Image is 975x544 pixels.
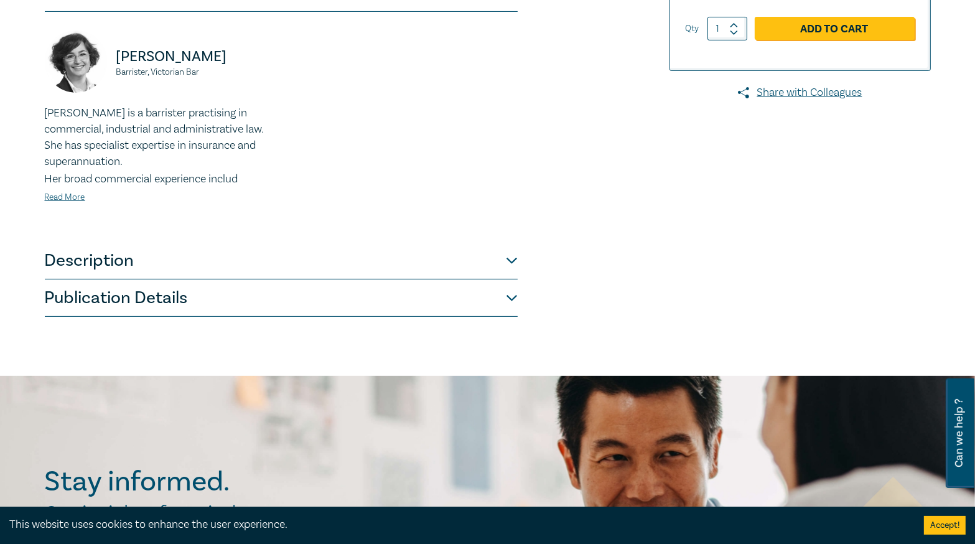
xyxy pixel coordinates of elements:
[924,516,966,535] button: Accept cookies
[953,386,965,481] span: Can we help ?
[45,192,85,203] a: Read More
[707,17,747,40] input: 1
[9,517,905,533] div: This website uses cookies to enhance the user experience.
[45,105,274,170] p: [PERSON_NAME] is a barrister practising in commercial, industrial and administrative law. She has...
[116,47,274,67] p: [PERSON_NAME]
[755,17,915,40] a: Add to Cart
[45,466,338,498] h2: Stay informed.
[669,85,931,101] a: Share with Colleagues
[45,171,274,187] p: Her broad commercial experience includ
[45,242,518,279] button: Description
[45,30,107,93] img: https://s3.ap-southeast-2.amazonaws.com/leo-cussen-store-production-content/Contacts/Nawaar%20Has...
[686,22,699,35] label: Qty
[116,68,274,77] small: Barrister, Victorian Bar
[45,279,518,317] button: Publication Details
